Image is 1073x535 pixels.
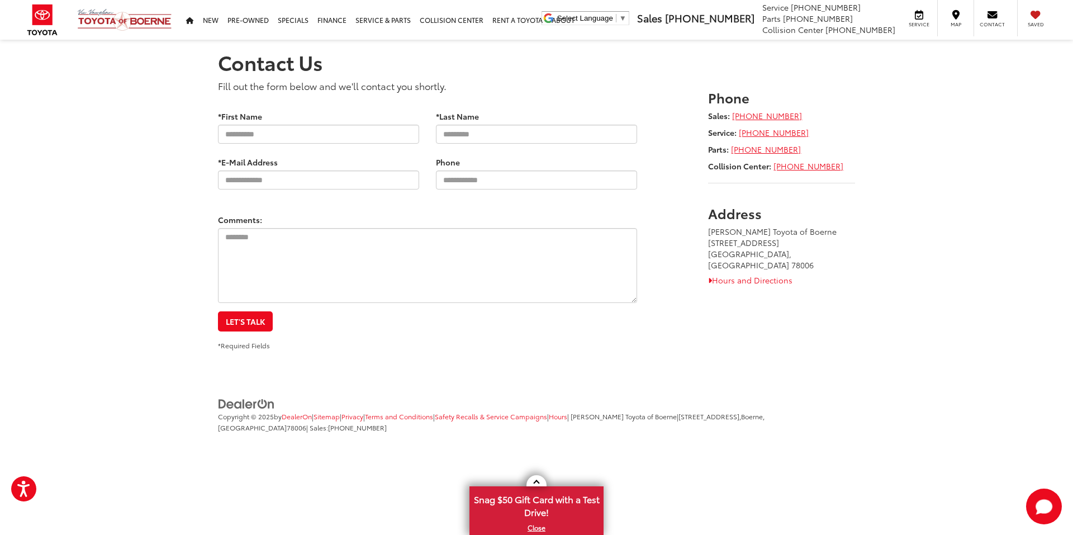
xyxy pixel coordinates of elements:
[943,21,968,28] span: Map
[328,423,387,432] span: [PHONE_NUMBER]
[340,411,363,421] span: |
[218,311,273,332] button: Let's Talk
[708,206,855,220] h3: Address
[436,157,460,168] label: Phone
[314,411,340,421] a: Sitemap
[287,423,306,432] span: 78006
[732,110,802,121] a: [PHONE_NUMBER]
[773,160,843,172] a: [PHONE_NUMBER]
[567,411,677,421] span: | [PERSON_NAME] Toyota of Boerne
[739,127,809,138] a: [PHONE_NUMBER]
[435,411,547,421] a: Safety Recalls & Service Campaigns, Opens in a new tab
[341,411,363,421] a: Privacy
[218,111,262,122] label: *First Name
[906,21,932,28] span: Service
[637,11,662,25] span: Sales
[282,411,312,421] a: DealerOn Home Page
[665,11,754,25] span: [PHONE_NUMBER]
[77,8,172,31] img: Vic Vaughan Toyota of Boerne
[218,398,275,410] img: DealerOn
[218,411,274,421] span: Copyright © 2025
[708,160,771,172] strong: Collision Center:
[708,226,855,271] address: [PERSON_NAME] Toyota of Boerne [STREET_ADDRESS] [GEOGRAPHIC_DATA], [GEOGRAPHIC_DATA] 78006
[365,411,433,421] a: Terms and Conditions
[980,21,1005,28] span: Contact
[619,14,626,22] span: ▼
[436,111,479,122] label: *Last Name
[557,14,626,22] a: Select Language​
[678,411,741,421] span: [STREET_ADDRESS],
[708,90,855,105] h3: Phone
[433,411,547,421] span: |
[363,411,433,421] span: |
[762,13,781,24] span: Parts
[708,110,730,121] strong: Sales:
[547,411,567,421] span: |
[762,2,789,13] span: Service
[312,411,340,421] span: |
[557,14,613,22] span: Select Language
[218,214,262,225] label: Comments:
[708,144,729,155] strong: Parts:
[825,24,895,35] span: [PHONE_NUMBER]
[1026,489,1062,524] button: Toggle Chat Window
[218,157,278,168] label: *E-Mail Address
[783,13,853,24] span: [PHONE_NUMBER]
[708,127,737,138] strong: Service:
[274,411,312,421] span: by
[306,423,387,432] span: | Sales:
[762,24,823,35] span: Collision Center
[741,411,765,421] span: Boerne,
[218,51,855,73] h1: Contact Us
[218,423,287,432] span: [GEOGRAPHIC_DATA]
[731,144,801,155] a: [PHONE_NUMBER]
[218,397,275,409] a: DealerOn
[1026,489,1062,524] svg: Start Chat
[218,79,637,92] p: Fill out the form below and we'll contact you shortly.
[218,340,270,350] small: *Required Fields
[708,274,792,286] a: Hours and Directions
[1023,21,1048,28] span: Saved
[549,411,567,421] a: Hours
[791,2,861,13] span: [PHONE_NUMBER]
[471,487,602,522] span: Snag $50 Gift Card with a Test Drive!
